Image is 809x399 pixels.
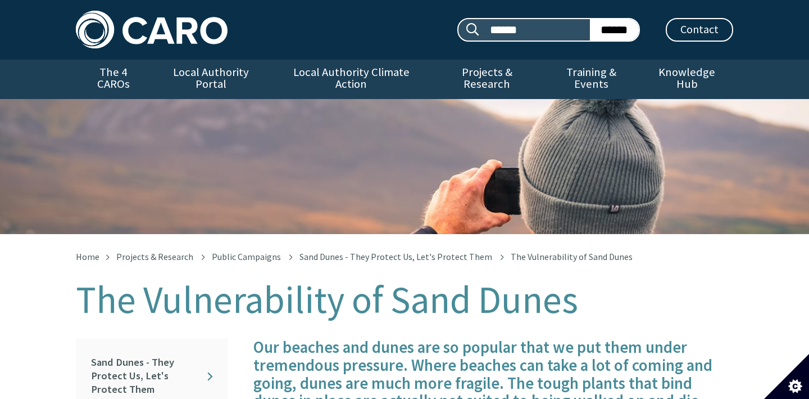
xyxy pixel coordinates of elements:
[76,60,151,99] a: The 4 CAROs
[76,11,228,48] img: Caro logo
[542,60,640,99] a: Training & Events
[271,60,431,99] a: Local Authority Climate Action
[212,251,281,262] a: Public Campaigns
[511,251,633,262] span: The Vulnerability of Sand Dunes
[666,18,733,42] a: Contact
[431,60,543,99] a: Projects & Research
[76,251,99,262] a: Home
[299,251,492,262] a: Sand Dunes - They Protect Us, Let's Protect Them
[764,354,809,399] button: Set cookie preferences
[151,60,271,99] a: Local Authority Portal
[641,60,733,99] a: Knowledge Hub
[76,279,733,321] h1: The Vulnerability of Sand Dunes
[116,251,193,262] a: Projects & Research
